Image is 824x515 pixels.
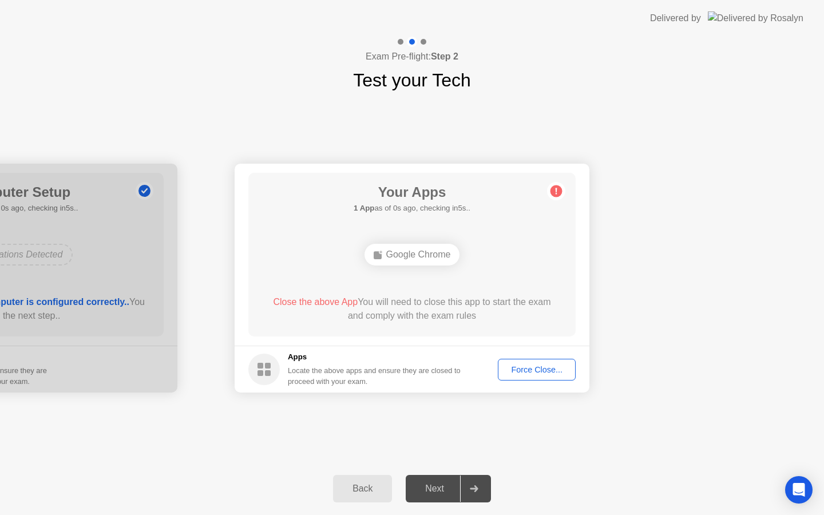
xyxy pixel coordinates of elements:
[354,182,470,203] h1: Your Apps
[365,244,460,266] div: Google Chrome
[288,351,461,363] h5: Apps
[431,51,458,61] b: Step 2
[273,297,358,307] span: Close the above App
[354,203,470,214] h5: as of 0s ago, checking in5s..
[333,475,392,502] button: Back
[650,11,701,25] div: Delivered by
[498,359,576,381] button: Force Close...
[265,295,560,323] div: You will need to close this app to start the exam and comply with the exam rules
[354,204,374,212] b: 1 App
[708,11,803,25] img: Delivered by Rosalyn
[409,484,460,494] div: Next
[353,66,471,94] h1: Test your Tech
[502,365,572,374] div: Force Close...
[288,365,461,387] div: Locate the above apps and ensure they are closed to proceed with your exam.
[336,484,389,494] div: Back
[366,50,458,64] h4: Exam Pre-flight:
[406,475,491,502] button: Next
[785,476,813,504] div: Open Intercom Messenger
